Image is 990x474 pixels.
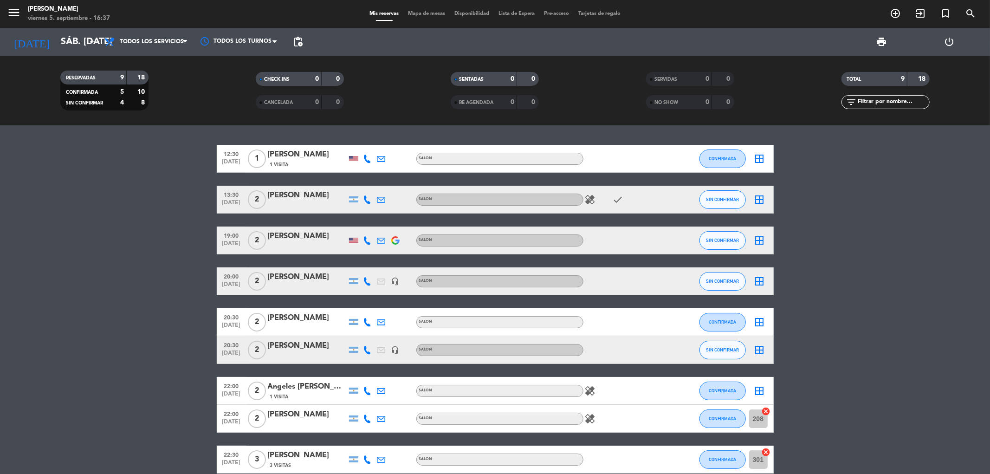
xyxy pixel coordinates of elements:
[403,11,450,16] span: Mapa de mesas
[754,194,765,205] i: border_all
[120,99,124,106] strong: 4
[419,156,433,160] span: SALON
[336,76,342,82] strong: 0
[699,450,746,469] button: CONFIRMADA
[901,76,905,82] strong: 9
[419,320,433,324] span: SALON
[754,344,765,356] i: border_all
[7,6,21,19] i: menu
[268,312,347,324] div: [PERSON_NAME]
[699,409,746,428] button: CONFIRMADA
[890,8,901,19] i: add_circle_outline
[268,230,347,242] div: [PERSON_NAME]
[762,448,771,457] i: cancel
[754,235,765,246] i: border_all
[270,462,291,469] span: 3 Visitas
[7,6,21,23] button: menu
[120,39,184,45] span: Todos los servicios
[248,231,266,250] span: 2
[709,156,736,161] span: CONFIRMADA
[419,457,433,461] span: SALON
[965,8,976,19] i: search
[754,385,765,396] i: border_all
[918,76,927,82] strong: 18
[86,36,97,47] i: arrow_drop_down
[220,408,243,419] span: 22:00
[511,99,514,105] strong: 0
[248,409,266,428] span: 2
[531,76,537,82] strong: 0
[220,380,243,391] span: 22:00
[585,413,596,424] i: healing
[292,36,304,47] span: pending_actions
[585,385,596,396] i: healing
[699,190,746,209] button: SIN CONFIRMAR
[268,381,347,393] div: Angeles [PERSON_NAME]
[419,279,433,283] span: SALON
[220,240,243,251] span: [DATE]
[699,341,746,359] button: SIN CONFIRMAR
[727,99,732,105] strong: 0
[391,277,400,286] i: headset_mic
[28,14,110,23] div: viernes 5. septiembre - 16:37
[268,449,347,461] div: [PERSON_NAME]
[220,281,243,292] span: [DATE]
[847,77,861,82] span: TOTAL
[419,197,433,201] span: SALON
[248,450,266,469] span: 3
[709,319,736,325] span: CONFIRMADA
[613,194,624,205] i: check
[539,11,574,16] span: Pre-acceso
[248,190,266,209] span: 2
[915,28,983,56] div: LOG OUT
[220,449,243,460] span: 22:30
[699,382,746,400] button: CONFIRMADA
[220,189,243,200] span: 13:30
[248,341,266,359] span: 2
[419,389,433,392] span: SALON
[699,149,746,168] button: CONFIRMADA
[268,271,347,283] div: [PERSON_NAME]
[248,313,266,331] span: 2
[365,11,403,16] span: Mis reservas
[336,99,342,105] strong: 0
[699,272,746,291] button: SIN CONFIRMAR
[709,388,736,393] span: CONFIRMADA
[846,97,857,108] i: filter_list
[391,236,400,245] img: google-logo.png
[705,76,709,82] strong: 0
[220,460,243,470] span: [DATE]
[876,36,887,47] span: print
[137,74,147,81] strong: 18
[511,76,514,82] strong: 0
[706,238,739,243] span: SIN CONFIRMAR
[727,76,732,82] strong: 0
[944,36,955,47] i: power_settings_new
[120,89,124,95] strong: 5
[654,100,678,105] span: NO SHOW
[574,11,625,16] span: Tarjetas de regalo
[220,159,243,169] span: [DATE]
[585,194,596,205] i: healing
[137,89,147,95] strong: 10
[706,347,739,352] span: SIN CONFIRMAR
[220,391,243,402] span: [DATE]
[705,99,709,105] strong: 0
[220,350,243,361] span: [DATE]
[315,76,319,82] strong: 0
[762,407,771,416] i: cancel
[66,90,98,95] span: CONFIRMADA
[915,8,926,19] i: exit_to_app
[141,99,147,106] strong: 8
[28,5,110,14] div: [PERSON_NAME]
[754,153,765,164] i: border_all
[7,32,56,52] i: [DATE]
[270,161,289,169] span: 1 Visita
[264,77,290,82] span: CHECK INS
[754,317,765,328] i: border_all
[494,11,539,16] span: Lista de Espera
[268,340,347,352] div: [PERSON_NAME]
[220,312,243,322] span: 20:30
[248,149,266,168] span: 1
[391,346,400,354] i: headset_mic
